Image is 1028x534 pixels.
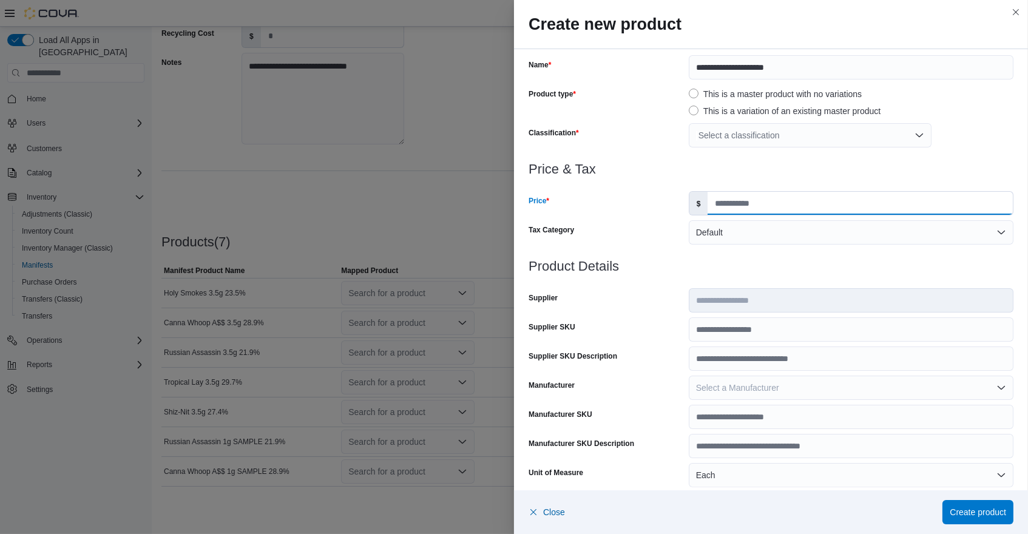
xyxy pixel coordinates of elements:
[543,506,565,518] span: Close
[529,468,583,478] label: Unit of Measure
[689,192,708,215] label: $
[529,128,579,138] label: Classification
[529,439,634,448] label: Manufacturer SKU Description
[529,380,575,390] label: Manufacturer
[529,322,575,332] label: Supplier SKU
[689,463,1013,487] button: Each
[529,259,1013,274] h3: Product Details
[689,220,1013,245] button: Default
[529,60,551,70] label: Name
[529,410,592,419] label: Manufacturer SKU
[529,15,1013,34] h2: Create new product
[529,162,1013,177] h3: Price & Tax
[1009,5,1023,19] button: Close this dialog
[689,376,1013,400] button: Select a Manufacturer
[529,351,617,361] label: Supplier SKU Description
[689,87,862,101] label: This is a master product with no variations
[529,196,549,206] label: Price
[529,500,565,524] button: Close
[529,293,558,303] label: Supplier
[529,225,574,235] label: Tax Category
[950,506,1006,518] span: Create product
[696,383,779,393] span: Select a Manufacturer
[689,104,881,118] label: This is a variation of an existing master product
[942,500,1013,524] button: Create product
[529,89,576,99] label: Product type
